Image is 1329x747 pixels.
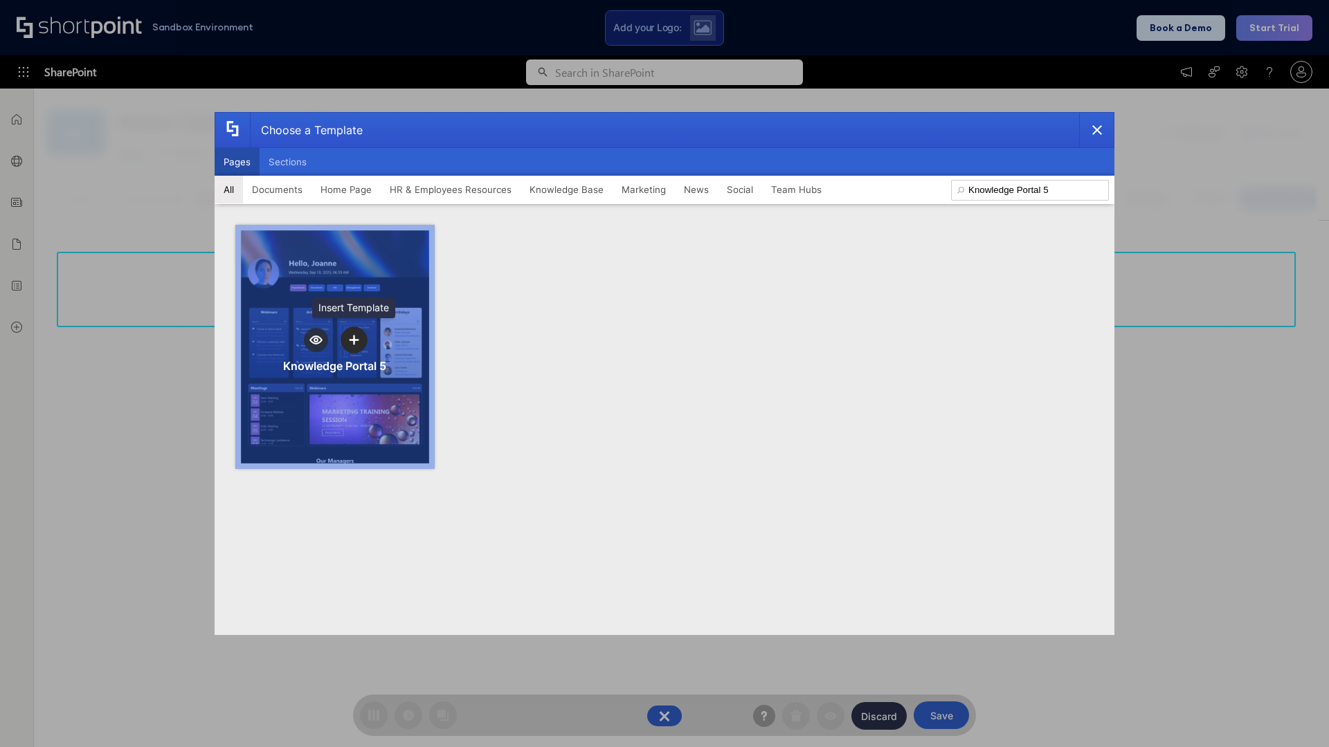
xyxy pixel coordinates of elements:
[521,176,613,203] button: Knowledge Base
[762,176,831,203] button: Team Hubs
[215,112,1114,635] div: template selector
[250,113,363,147] div: Choose a Template
[718,176,762,203] button: Social
[381,176,521,203] button: HR & Employees Resources
[311,176,381,203] button: Home Page
[951,180,1109,201] input: Search
[215,176,243,203] button: All
[243,176,311,203] button: Documents
[675,176,718,203] button: News
[260,148,316,176] button: Sections
[613,176,675,203] button: Marketing
[215,148,260,176] button: Pages
[283,359,386,373] div: Knowledge Portal 5
[1260,681,1329,747] iframe: Chat Widget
